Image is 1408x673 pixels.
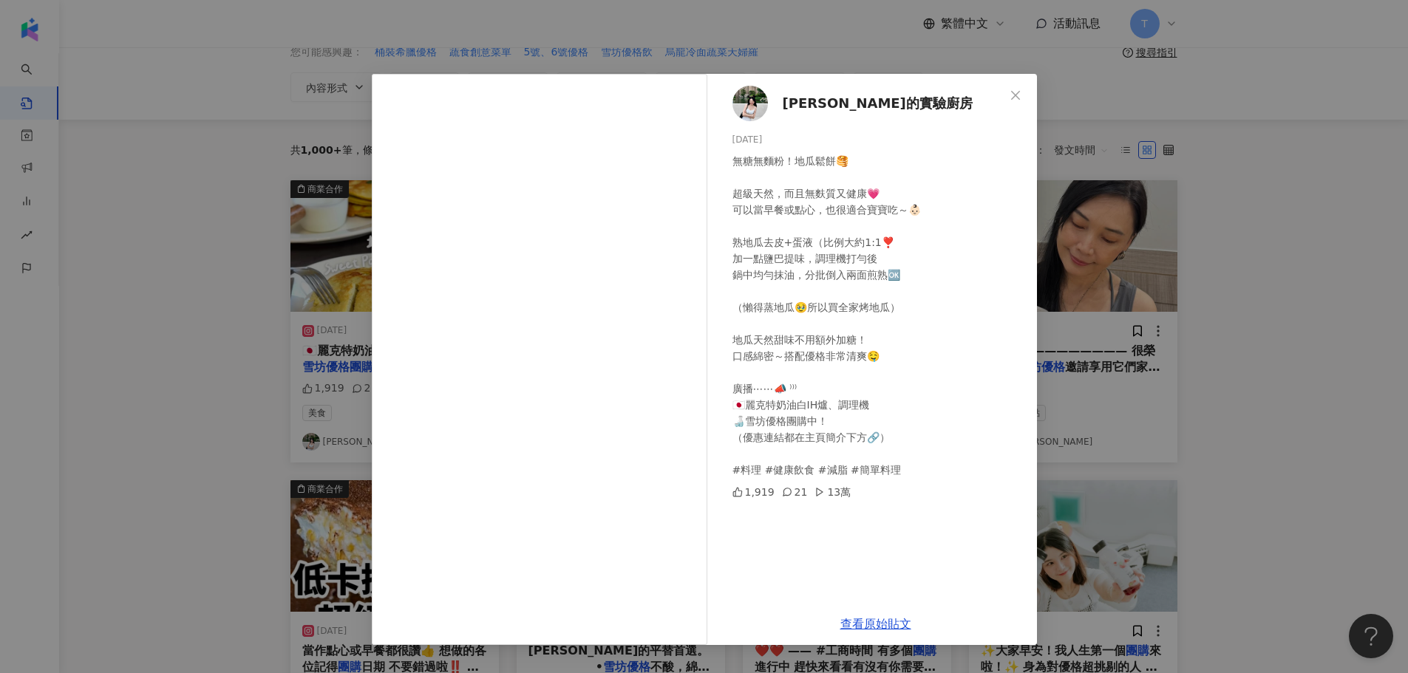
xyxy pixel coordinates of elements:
a: KOL Avatar[PERSON_NAME]的實驗廚房 [732,86,1004,121]
a: 查看原始貼文 [840,617,911,631]
span: [PERSON_NAME]的實驗廚房 [783,93,973,114]
div: 1,919 [732,484,775,500]
div: [DATE] [732,133,1025,147]
img: KOL Avatar [732,86,768,121]
div: 無糖無麵粉！地瓜鬆餅🥞 超級天然，而且無麩質又健康💗 可以當早餐或點心，也很適合寶寶吃～👶🏻 熟地瓜去皮+蛋液（比例大約1:1❣️ 加一點鹽巴提味，調理機打勻後 鍋中均勻抹油，分批倒入兩面煎熟🆗... [732,153,1025,478]
button: Close [1001,81,1030,110]
div: 21 [782,484,808,500]
div: 13萬 [814,484,851,500]
span: close [1010,89,1021,101]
